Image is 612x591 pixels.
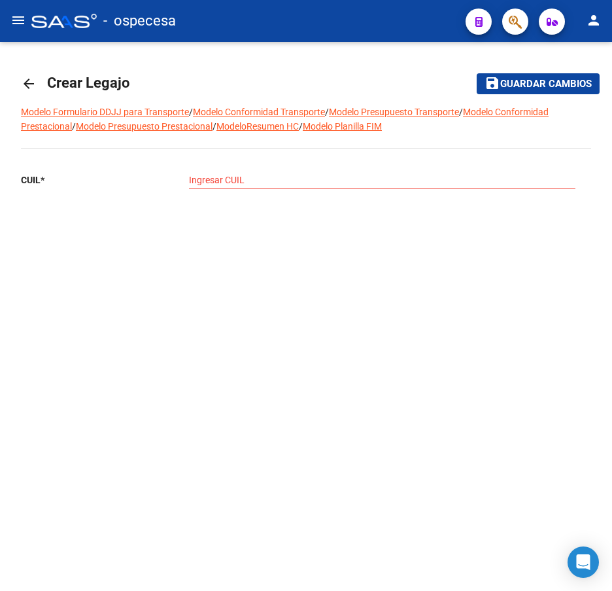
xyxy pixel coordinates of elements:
a: Modelo Planilla FIM [303,121,382,132]
a: Modelo Conformidad Transporte [193,107,325,117]
p: CUIL [21,173,189,187]
div: / / / / / / [21,105,591,268]
button: Guardar cambios [477,73,600,94]
span: - ospecesa [103,7,176,35]
div: Open Intercom Messenger [568,546,599,578]
a: Modelo Presupuesto Prestacional [76,121,212,132]
a: ModeloResumen HC [216,121,299,132]
mat-icon: menu [10,12,26,28]
span: Crear Legajo [47,75,129,91]
a: Modelo Formulario DDJJ para Transporte [21,107,189,117]
span: Guardar cambios [500,79,592,90]
mat-icon: arrow_back [21,76,37,92]
mat-icon: person [586,12,602,28]
mat-icon: save [484,75,500,91]
a: Modelo Presupuesto Transporte [329,107,459,117]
